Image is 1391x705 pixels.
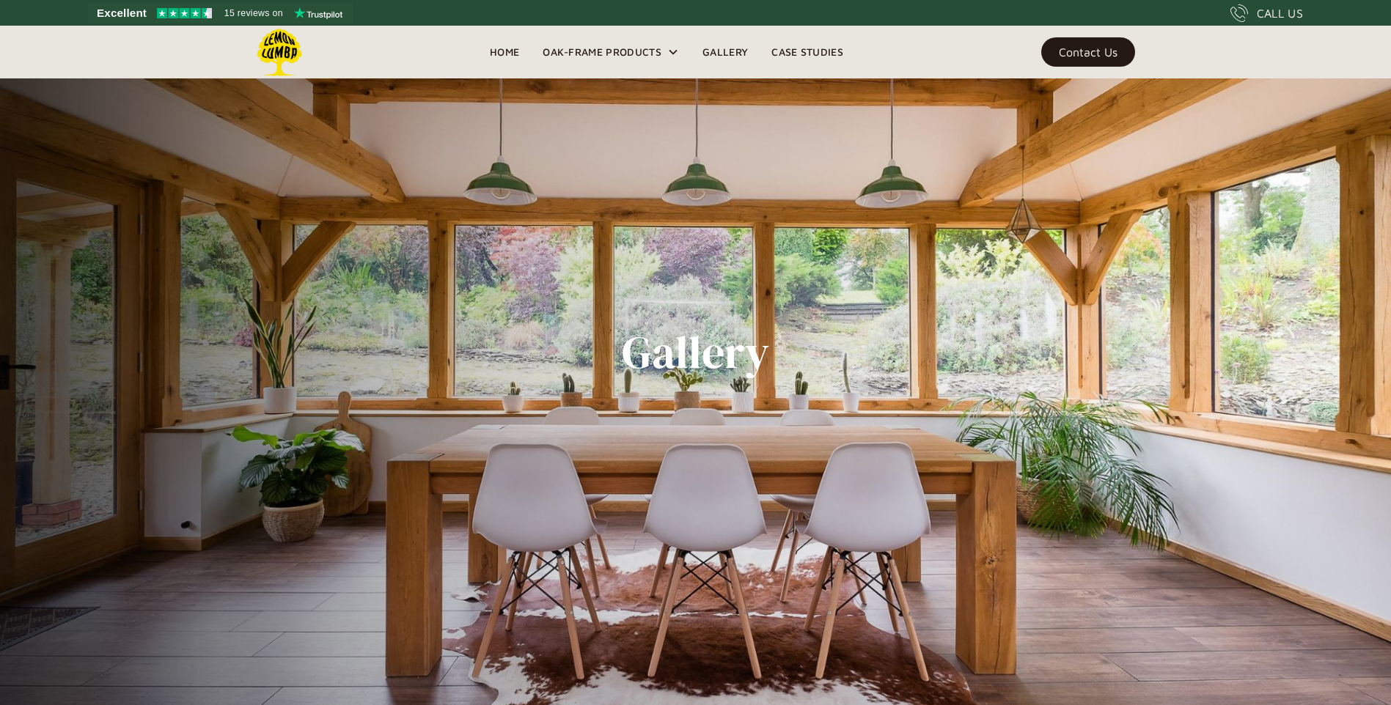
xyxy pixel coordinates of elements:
div: CALL US [1257,4,1303,22]
img: Trustpilot logo [294,7,342,19]
a: Case Studies [760,41,855,63]
a: Home [478,41,531,63]
span: Excellent [97,4,147,22]
div: Oak-Frame Products [543,43,661,61]
span: 15 reviews on [224,4,283,22]
h1: Gallery [622,327,769,378]
img: Trustpilot 4.5 stars [157,8,212,18]
a: See Lemon Lumba reviews on Trustpilot [88,3,353,23]
div: Oak-Frame Products [531,26,691,78]
a: CALL US [1230,4,1303,22]
a: Gallery [691,41,760,63]
a: Contact Us [1041,37,1135,67]
div: Contact Us [1059,47,1117,57]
